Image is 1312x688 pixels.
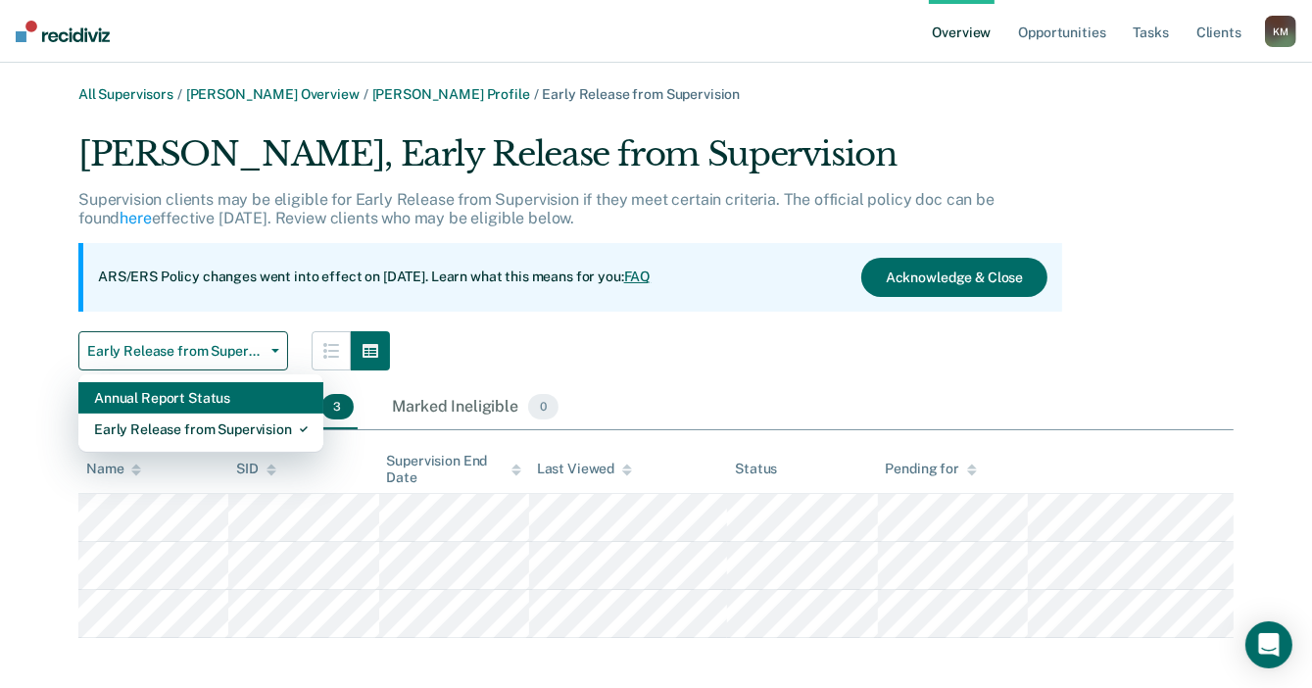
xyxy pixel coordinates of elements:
[94,382,308,414] div: Annual Report Status
[543,86,741,102] span: Early Release from Supervision
[624,269,652,284] a: FAQ
[87,343,264,360] span: Early Release from Supervision
[372,86,530,102] a: [PERSON_NAME] Profile
[98,268,651,287] p: ARS/ERS Policy changes went into effect on [DATE]. Learn what this means for you:
[186,86,360,102] a: [PERSON_NAME] Overview
[861,258,1047,297] button: Acknowledge & Close
[1265,16,1296,47] button: KM
[387,453,521,486] div: Supervision End Date
[528,394,559,419] span: 0
[78,331,288,370] button: Early Release from Supervision
[94,414,308,445] div: Early Release from Supervision
[537,461,632,477] div: Last Viewed
[886,461,977,477] div: Pending for
[78,190,995,227] p: Supervision clients may be eligible for Early Release from Supervision if they meet certain crite...
[78,134,1062,190] div: [PERSON_NAME], Early Release from Supervision
[173,86,186,102] span: /
[86,461,141,477] div: Name
[389,386,563,429] div: Marked Ineligible0
[360,86,372,102] span: /
[120,209,151,227] a: here
[78,86,173,102] a: All Supervisors
[1245,621,1292,668] div: Open Intercom Messenger
[16,21,110,42] img: Recidiviz
[735,461,777,477] div: Status
[1265,16,1296,47] div: K M
[530,86,543,102] span: /
[321,394,353,419] span: 3
[236,461,276,477] div: SID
